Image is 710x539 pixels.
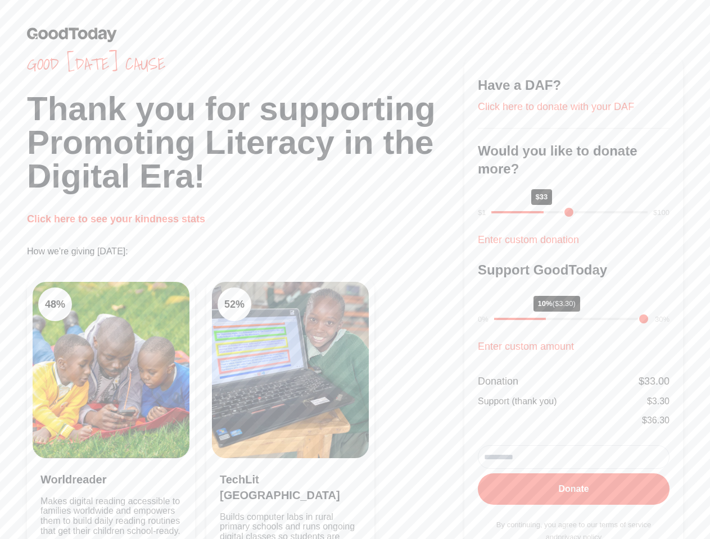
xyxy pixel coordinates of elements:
div: 52 % [218,287,251,321]
a: Enter custom amount [478,341,574,352]
div: $33 [531,189,553,205]
h3: Have a DAF? [478,76,670,94]
a: Enter custom donation [478,234,579,245]
div: $1 [478,207,486,218]
img: Clean Air Task Force [33,282,189,458]
span: Good [DATE] cause [27,54,464,74]
p: How we're giving [DATE]: [27,245,464,258]
h3: TechLit [GEOGRAPHIC_DATA] [220,472,361,503]
h3: Worldreader [40,472,182,487]
a: Click here to see your kindness stats [27,213,205,225]
h1: Thank you for supporting Promoting Literacy in the Digital Era! [27,92,464,193]
button: Donate [478,473,670,505]
div: $ [642,414,670,427]
div: 10% [533,296,580,312]
a: Click here to donate with your DAF [478,101,634,112]
div: Donation [478,373,518,389]
div: $100 [653,207,670,218]
h3: Would you like to donate more? [478,142,670,178]
div: $ [639,373,670,389]
div: 30% [655,314,670,325]
span: 36.30 [647,415,670,425]
div: 0% [478,314,489,325]
span: 33.00 [644,376,670,387]
span: 3.30 [652,396,670,406]
img: Clean Cooking Alliance [212,282,369,458]
div: 48 % [38,287,72,321]
span: ($3.30) [553,299,576,308]
img: GoodToday [27,27,117,42]
h3: Support GoodToday [478,261,670,279]
div: $ [647,395,670,408]
div: Support (thank you) [478,395,557,408]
